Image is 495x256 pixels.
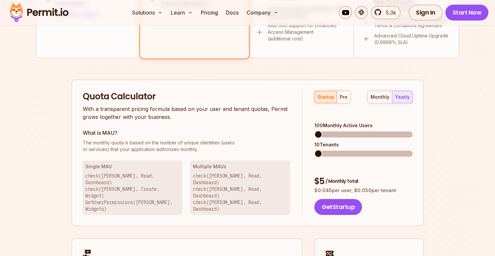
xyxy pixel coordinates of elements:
[85,173,180,212] p: check([PERSON_NAME], Read, Dashboard) check([PERSON_NAME], Create, Widget) GetUserPermissions([PE...
[445,5,489,21] a: Start Now
[193,173,288,212] p: check([PERSON_NAME], Read, Dashboard) check([PERSON_NAME], Read, Dashboard) check([PERSON_NAME], ...
[374,32,451,46] p: Advanced Cloud Uptime Upgrade (0.9999% SLA)
[314,187,412,194] p: $ 0.045 per user, $ 0.050 per tenant
[409,5,443,21] a: Sign In
[223,6,241,19] a: Docs
[83,129,291,137] h3: What is MAU?
[7,1,71,24] img: Permit logo
[371,6,401,19] a: 5.3k
[83,139,291,146] span: The monthly quota is based on the number of unique identities (users
[85,163,180,170] h3: Single MAU
[371,94,389,100] div: monthly
[129,6,165,19] button: Solutions
[268,22,345,42] p: Add SSO support for Enhanced Access Management (additional cost)
[244,6,281,19] button: Company
[326,178,358,184] span: / Monthly Total
[83,91,291,103] h2: Quota Calculator
[83,139,291,153] p: or services) that your application authorizes monthly.
[193,163,288,170] h3: Multiple MAUs
[314,122,412,129] div: 100 Monthly Active Users
[168,6,196,19] button: Learn
[314,199,362,215] button: GetStartup
[314,176,412,187] div: $ 5
[314,141,412,148] div: 10 Tenants
[198,6,221,19] a: Pricing
[83,105,291,121] p: With a transparent pricing formula based on your user and tenant quotas, Permit grows together wi...
[382,9,396,17] span: 5.3k
[340,94,347,100] div: pro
